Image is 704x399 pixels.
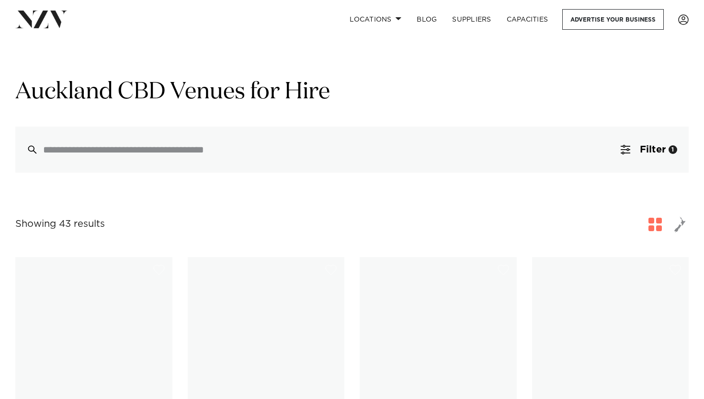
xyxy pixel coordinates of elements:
[609,127,689,173] button: Filter1
[15,77,689,107] h1: Auckland CBD Venues for Hire
[669,145,677,154] div: 1
[409,9,444,30] a: BLOG
[499,9,556,30] a: Capacities
[15,11,68,28] img: nzv-logo.png
[640,145,666,154] span: Filter
[444,9,499,30] a: SUPPLIERS
[15,217,105,232] div: Showing 43 results
[562,9,664,30] a: Advertise your business
[342,9,409,30] a: Locations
